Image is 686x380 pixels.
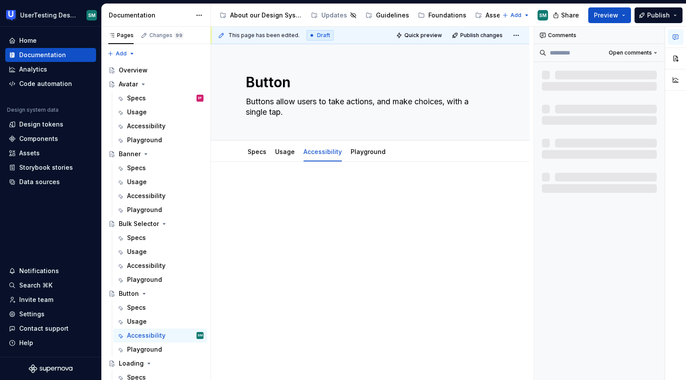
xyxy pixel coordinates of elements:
div: Comments [534,27,665,44]
div: Usage [272,142,298,161]
div: Invite team [19,295,53,304]
button: Contact support [5,322,96,335]
a: Data sources [5,175,96,189]
div: Accessibility [127,122,165,130]
div: Bulk Selector [119,219,159,228]
a: Specs [113,301,207,315]
a: Components [5,132,96,146]
div: Help [19,339,33,347]
button: UserTesting Design SystemSM [2,6,100,24]
div: Button [119,289,139,298]
a: Accessibility [113,259,207,273]
button: Help [5,336,96,350]
span: This page has been edited. [228,32,300,39]
div: Overview [119,66,148,75]
div: Components [19,134,58,143]
div: Assets [486,11,506,20]
a: Assets [472,8,510,22]
a: Home [5,34,96,48]
span: Publish [647,11,670,20]
a: Usage [113,315,207,329]
a: Usage [113,245,207,259]
button: Search ⌘K [5,278,96,292]
div: Specs [127,233,146,242]
span: 99 [174,32,184,39]
a: Playground [113,203,207,217]
a: Specs [248,148,266,155]
div: Design system data [7,106,59,113]
a: Design tokens [5,117,96,131]
svg: Supernova Logo [29,364,72,373]
a: Code automation [5,77,96,91]
div: Usage [127,178,147,186]
div: Usage [127,108,147,116]
div: Storybook stories [19,163,73,172]
a: Updates [307,8,360,22]
div: Specs [244,142,270,161]
a: Avatar [105,77,207,91]
a: Playground [113,273,207,287]
a: Playground [113,133,207,147]
div: Accessibility [127,261,165,270]
div: Updates [321,11,347,20]
div: SM [197,331,203,340]
div: Accessibility [127,331,165,340]
div: Playground [127,205,162,214]
a: About our Design System [216,8,306,22]
div: Playground [127,345,162,354]
div: Design tokens [19,120,63,129]
div: Notifications [19,267,59,275]
div: Data sources [19,178,60,186]
div: Search ⌘K [19,281,52,290]
div: Accessibility [127,192,165,200]
span: Publish changes [460,32,503,39]
a: Loading [105,356,207,370]
a: Invite team [5,293,96,307]
div: Loading [119,359,144,368]
span: Draft [317,32,330,39]
button: Share [548,7,585,23]
a: Banner [105,147,207,161]
div: Banner [119,150,141,158]
span: Preview [594,11,618,20]
a: Playground [113,342,207,356]
a: AccessibilitySM [113,329,207,342]
div: Usage [127,247,147,256]
button: Add [500,9,532,21]
a: Button [105,287,207,301]
a: Analytics [5,62,96,76]
a: Playground [351,148,386,155]
a: Specs [113,231,207,245]
div: Specs [127,94,146,103]
div: Playground [127,275,162,284]
button: Preview [588,7,631,23]
span: Quick preview [404,32,442,39]
div: Usage [127,317,147,326]
div: Settings [19,310,45,318]
a: Guidelines [362,8,413,22]
button: Open comments [605,47,661,59]
button: Notifications [5,264,96,278]
a: Bulk Selector [105,217,207,231]
a: Documentation [5,48,96,62]
div: Specs [127,164,146,172]
span: Share [561,11,579,20]
div: Foundations [428,11,466,20]
div: Guidelines [376,11,409,20]
div: Assets [19,149,40,157]
button: Publish [634,7,683,23]
img: 41adf70f-fc1c-4662-8e2d-d2ab9c673b1b.png [6,10,17,21]
a: SpecsEP [113,91,207,105]
div: Changes [149,32,184,39]
button: Publish changes [449,29,507,41]
div: SM [88,12,96,19]
div: Documentation [109,11,191,20]
a: Foundations [414,8,470,22]
div: Contact support [19,324,69,333]
div: Documentation [19,51,66,59]
div: UserTesting Design System [20,11,76,20]
span: Open comments [609,49,652,56]
div: Playground [347,142,389,161]
a: Accessibility [113,119,207,133]
span: Add [510,12,521,19]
